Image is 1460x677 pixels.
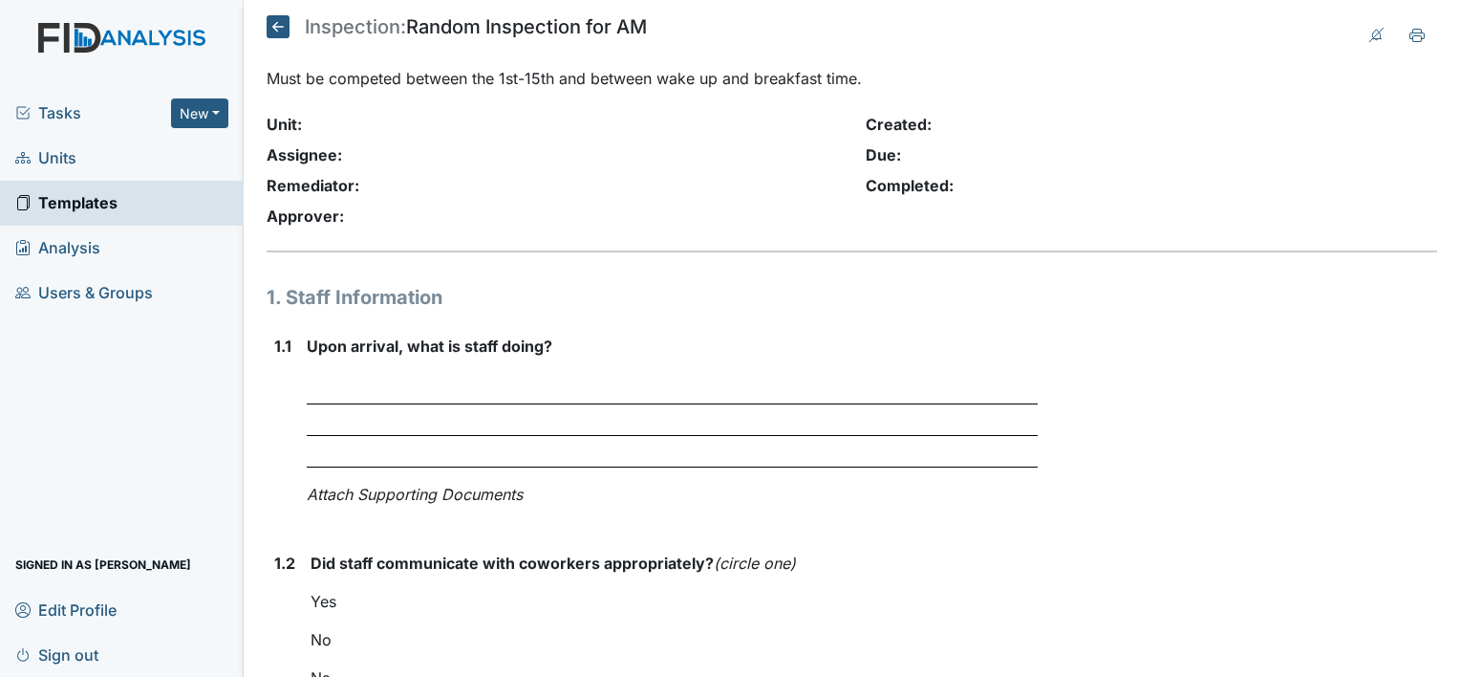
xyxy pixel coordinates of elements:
span: Edit Profile [15,595,117,624]
span: Sign out [15,640,98,669]
span: Users & Groups [15,278,153,308]
strong: Assignee: [267,145,342,164]
p: Yes [311,590,1038,613]
span: Analysis [15,233,100,263]
em: (circle one) [714,554,796,573]
span: Signed in as [PERSON_NAME] [15,550,191,579]
strong: Upon arrival, what is staff doing? [307,335,1038,358]
button: New [171,98,228,128]
strong: 1.1 [274,335,291,358]
span: Random Inspection for AM [406,17,647,36]
strong: Approver: [267,207,344,226]
a: Tasks [15,101,171,124]
strong: 1.2 [274,552,295,575]
span: Templates [15,188,118,218]
strong: Remediator: [267,176,359,195]
strong: Due: [866,145,901,164]
strong: Did staff communicate with coworkers appropriately? [311,552,1038,575]
strong: Created: [866,115,932,134]
p: No [311,628,1038,651]
h1: 1. Staff Information [267,283,1038,312]
p: Must be competed between the 1st-15th and between wake up and breakfast time. [267,67,1437,90]
strong: Completed: [866,176,954,195]
em: Attach Supporting Documents [307,485,523,504]
span: Inspection: [305,17,406,36]
strong: Unit: [267,115,302,134]
span: Units [15,143,76,173]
